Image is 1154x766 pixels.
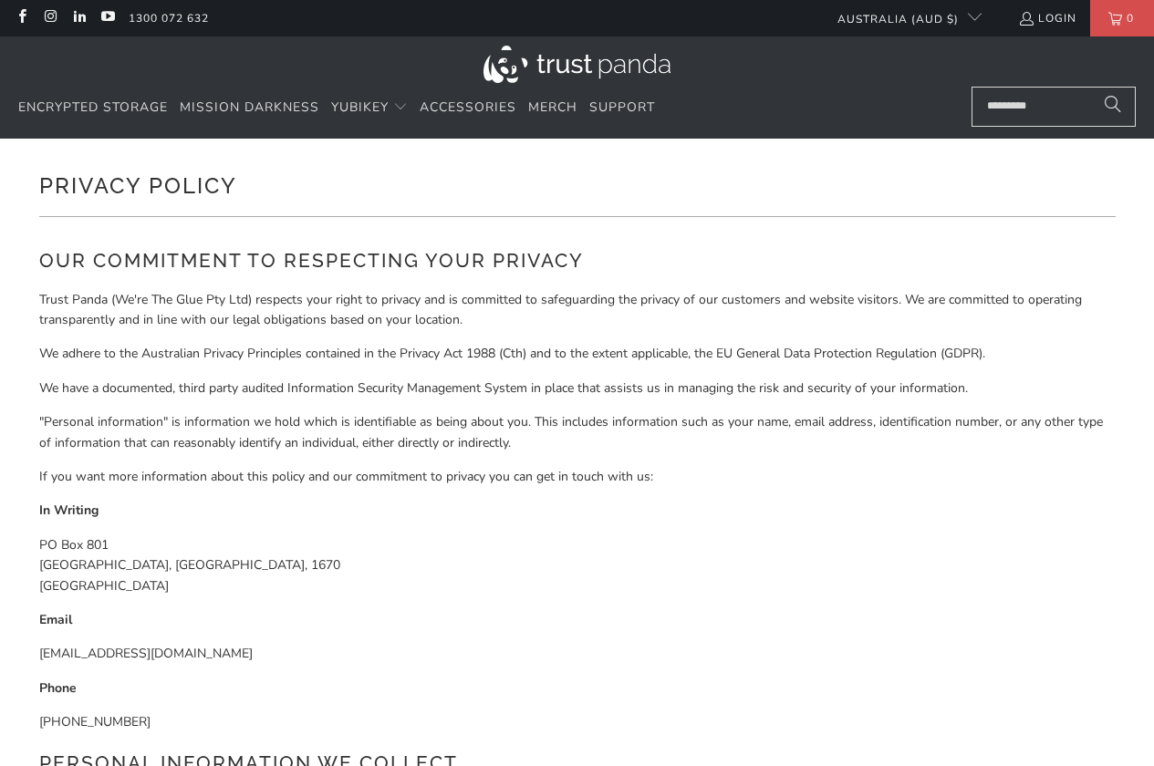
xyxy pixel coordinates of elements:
span: Mission Darkness [180,98,319,116]
span: Support [589,98,655,116]
h1: Privacy Policy [39,166,1116,202]
strong: Phone [39,679,77,697]
a: Trust Panda Australia on YouTube [99,11,115,26]
summary: YubiKey [331,87,408,129]
nav: Translation missing: en.navigation.header.main_nav [18,87,655,129]
p: We have a documented, third party audited Information Security Management System in place that as... [39,378,1116,399]
a: Support [589,87,655,129]
a: Encrypted Storage [18,87,168,129]
p: [PHONE_NUMBER] [39,712,1116,732]
img: Trust Panda Australia [483,46,671,83]
a: Merch [528,87,577,129]
a: Mission Darkness [180,87,319,129]
a: 1300 072 632 [129,8,209,28]
input: Search... [972,87,1136,127]
h2: Our Commitment to Respecting Your Privacy [39,246,1116,275]
a: Accessories [420,87,516,129]
strong: In Writing [39,502,99,519]
p: If you want more information about this policy and our commitment to privacy you can get in touch... [39,467,1116,487]
a: Trust Panda Australia on Facebook [14,11,29,26]
span: Accessories [420,98,516,116]
a: Trust Panda Australia on LinkedIn [71,11,87,26]
p: Trust Panda (We're The Glue Pty Ltd) respects your right to privacy and is committed to safeguard... [39,290,1116,331]
a: Login [1018,8,1076,28]
button: Search [1090,87,1136,127]
span: Encrypted Storage [18,98,168,116]
p: We adhere to the Australian Privacy Principles contained in the Privacy Act 1988 (Cth) and to the... [39,344,1116,364]
strong: Email [39,611,72,628]
a: Trust Panda Australia on Instagram [42,11,57,26]
p: "Personal information" is information we hold which is identifiable as being about you. This incl... [39,412,1116,453]
span: Merch [528,98,577,116]
p: PO Box 801 [GEOGRAPHIC_DATA], [GEOGRAPHIC_DATA], 1670 [GEOGRAPHIC_DATA] [39,535,1116,596]
span: YubiKey [331,98,389,116]
p: [EMAIL_ADDRESS][DOMAIN_NAME] [39,644,1116,664]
